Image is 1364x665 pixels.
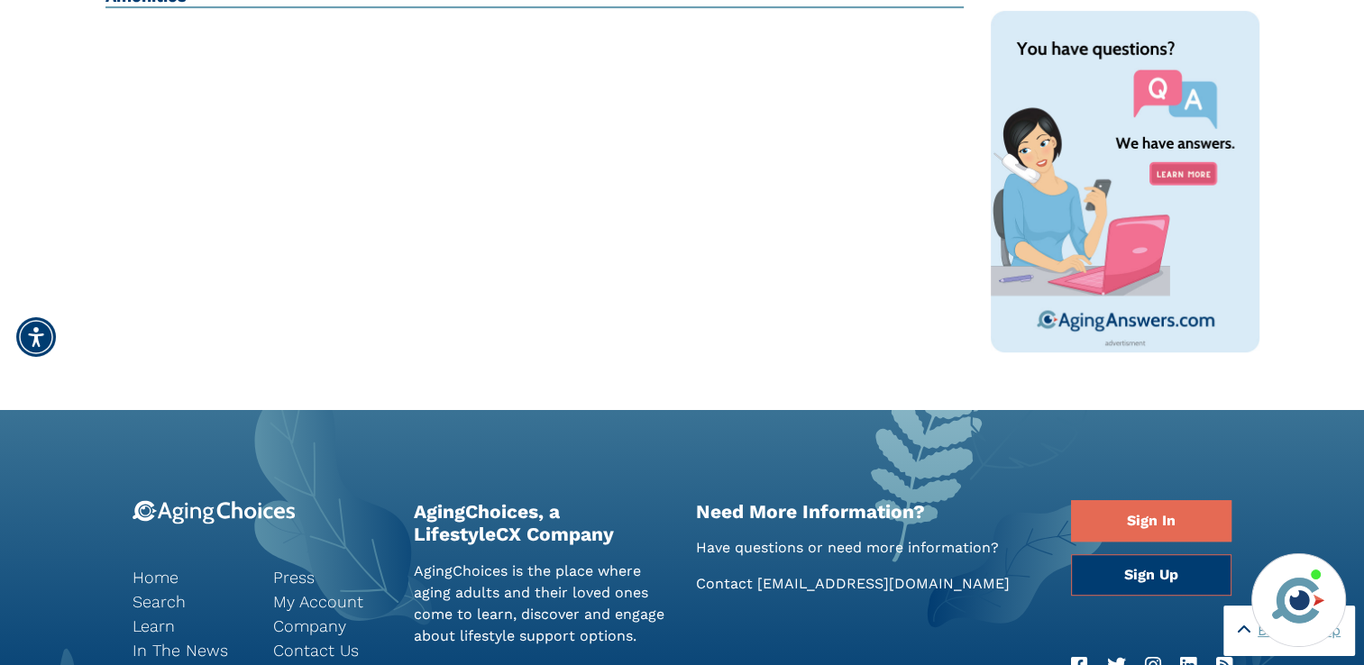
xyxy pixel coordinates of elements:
h2: AgingChoices, a LifestyleCX Company [414,500,669,545]
a: Contact Us [273,638,387,662]
img: 9-logo.svg [133,500,296,524]
div: Accessibility Menu [16,317,56,357]
a: Search [133,589,246,614]
p: Have questions or need more information? [696,537,1045,559]
span: Back to Top [1258,620,1341,642]
a: Sign Up [1071,554,1231,596]
a: Home [133,565,246,589]
p: AgingChoices is the place where aging adults and their loved ones come to learn, discover and eng... [414,560,669,647]
img: avatar [1268,569,1329,631]
p: Contact [696,573,1045,595]
img: You have questions? We have answers. AgingAnswers. [991,11,1259,352]
a: Learn [133,614,246,638]
a: Company [273,614,387,638]
a: Press [273,565,387,589]
h2: Need More Information? [696,500,1045,523]
a: In The News [133,638,246,662]
a: My Account [273,589,387,614]
a: [EMAIL_ADDRESS][DOMAIN_NAME] [757,575,1010,592]
a: Sign In [1071,500,1231,542]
